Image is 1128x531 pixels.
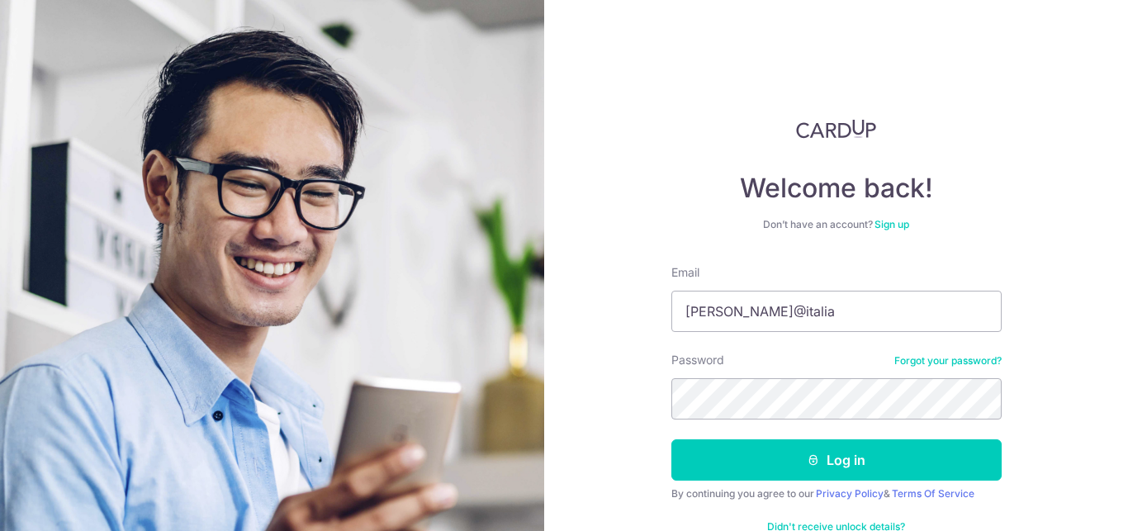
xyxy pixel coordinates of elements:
[671,487,1002,500] div: By continuing you agree to our &
[892,487,974,500] a: Terms Of Service
[671,439,1002,481] button: Log in
[874,218,909,230] a: Sign up
[671,264,699,281] label: Email
[671,291,1002,332] input: Enter your Email
[816,487,884,500] a: Privacy Policy
[796,119,877,139] img: CardUp Logo
[671,172,1002,205] h4: Welcome back!
[671,218,1002,231] div: Don’t have an account?
[671,352,724,368] label: Password
[894,354,1002,367] a: Forgot your password?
